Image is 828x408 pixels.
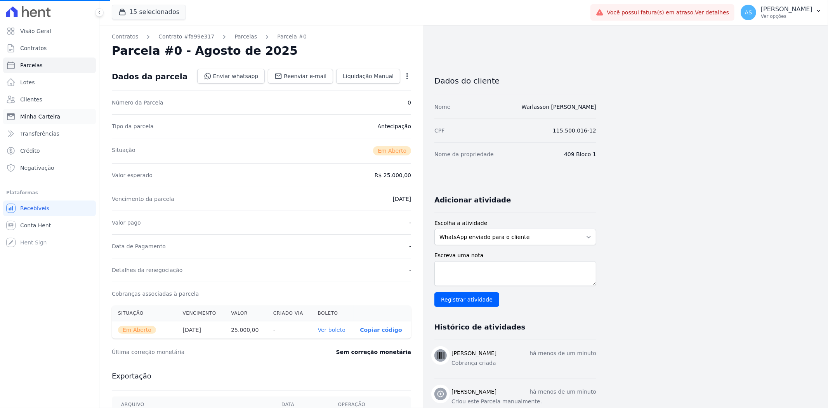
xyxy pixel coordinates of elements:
[112,290,199,298] dt: Cobranças associadas à parcela
[112,44,298,58] h2: Parcela #0 - Agosto de 2025
[20,164,54,172] span: Negativação
[20,113,60,120] span: Minha Carteira
[177,305,225,321] th: Vencimento
[434,150,494,158] dt: Nome da propriedade
[225,305,267,321] th: Valor
[277,33,307,41] a: Parcela #0
[112,99,163,106] dt: Número da Parcela
[112,33,411,41] nav: Breadcrumb
[761,13,812,19] p: Ver opções
[20,221,51,229] span: Conta Hent
[451,388,496,396] h3: [PERSON_NAME]
[3,160,96,176] a: Negativação
[3,23,96,39] a: Visão Geral
[409,219,411,227] dd: -
[112,348,289,356] dt: Última correção monetária
[20,61,43,69] span: Parcelas
[695,9,729,16] a: Ver detalhes
[112,266,183,274] dt: Detalhes da renegociação
[434,323,525,332] h3: Histórico de atividades
[3,201,96,216] a: Recebíveis
[267,305,312,321] th: Criado via
[112,122,154,130] dt: Tipo da parcela
[529,388,596,396] p: há menos de um minuto
[267,321,312,339] th: -
[761,5,812,13] p: [PERSON_NAME]
[336,69,400,84] a: Liquidação Manual
[393,195,411,203] dd: [DATE]
[451,359,596,367] p: Cobrança criada
[20,44,47,52] span: Contratos
[3,92,96,107] a: Clientes
[234,33,257,41] a: Parcelas
[197,69,265,84] a: Enviar whatsapp
[434,292,499,307] input: Registrar atividade
[177,321,225,339] th: [DATE]
[3,58,96,73] a: Parcelas
[336,348,411,356] dd: Sem correção monetária
[451,349,496,357] h3: [PERSON_NAME]
[20,27,51,35] span: Visão Geral
[20,130,59,138] span: Transferências
[360,327,402,333] button: Copiar código
[112,371,411,381] h3: Exportação
[434,127,444,134] dt: CPF
[20,96,42,103] span: Clientes
[564,150,596,158] dd: 409 Bloco 1
[553,127,596,134] dd: 115.500.016-12
[112,195,174,203] dt: Vencimento da parcela
[312,305,354,321] th: Boleto
[112,242,166,250] dt: Data de Pagamento
[20,147,40,155] span: Crédito
[3,40,96,56] a: Contratos
[434,195,511,205] h3: Adicionar atividade
[6,188,93,197] div: Plataformas
[434,76,596,85] h3: Dados do cliente
[112,72,187,81] div: Dados da parcela
[434,219,596,227] label: Escolha a atividade
[20,204,49,212] span: Recebíveis
[112,33,138,41] a: Contratos
[3,126,96,141] a: Transferências
[3,143,96,159] a: Crédito
[225,321,267,339] th: 25.000,00
[112,305,177,321] th: Situação
[118,326,156,334] span: Em Aberto
[373,146,411,155] span: Em Aberto
[318,327,345,333] a: Ver boleto
[3,218,96,233] a: Conta Hent
[20,78,35,86] span: Lotes
[529,349,596,357] p: há menos de um minuto
[375,171,411,179] dd: R$ 25.000,00
[112,146,135,155] dt: Situação
[158,33,214,41] a: Contrato #fa99e317
[607,9,729,17] span: Você possui fatura(s) em atraso.
[434,103,450,111] dt: Nome
[268,69,333,84] a: Reenviar e-mail
[745,10,752,15] span: AS
[409,242,411,250] dd: -
[451,398,596,406] p: Criou este Parcela manualmente.
[409,266,411,274] dd: -
[284,72,326,80] span: Reenviar e-mail
[521,104,596,110] a: Warlasson [PERSON_NAME]
[734,2,828,23] button: AS [PERSON_NAME] Ver opções
[343,72,394,80] span: Liquidação Manual
[3,109,96,124] a: Minha Carteira
[112,5,186,19] button: 15 selecionados
[3,75,96,90] a: Lotes
[434,251,596,260] label: Escreva uma nota
[378,122,411,130] dd: Antecipação
[408,99,411,106] dd: 0
[112,171,153,179] dt: Valor esperado
[112,219,141,227] dt: Valor pago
